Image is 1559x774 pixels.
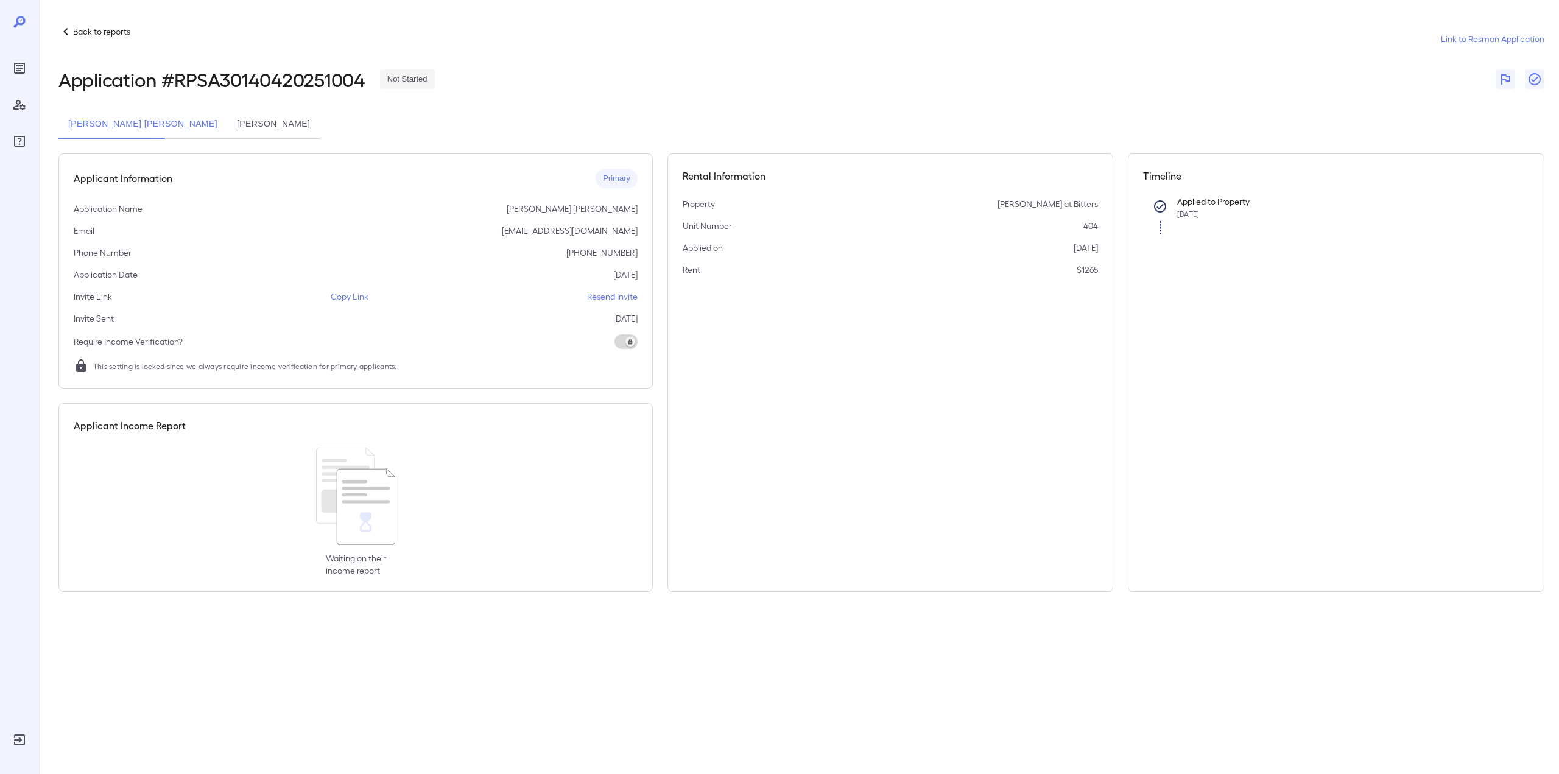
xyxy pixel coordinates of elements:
p: Application Name [74,203,143,215]
span: Primary [596,173,638,185]
h5: Rental Information [683,169,1098,183]
p: Waiting on their income report [326,552,386,577]
p: 404 [1083,220,1098,232]
p: Rent [683,264,700,276]
button: [PERSON_NAME] [PERSON_NAME] [58,110,227,139]
p: [PERSON_NAME] [PERSON_NAME] [507,203,638,215]
p: Unit Number [683,220,732,232]
p: [EMAIL_ADDRESS][DOMAIN_NAME] [502,225,638,237]
p: [DATE] [1074,242,1098,254]
p: Back to reports [73,26,130,38]
p: Applied to Property [1177,195,1510,208]
p: Applied on [683,242,723,254]
p: Invite Sent [74,312,114,325]
span: Not Started [380,74,435,85]
button: [PERSON_NAME] [227,110,320,139]
p: [PERSON_NAME] at Bitters [998,198,1098,210]
button: Close Report [1525,69,1544,89]
p: Invite Link [74,290,112,303]
span: [DATE] [1177,209,1199,218]
p: [DATE] [613,312,638,325]
p: Require Income Verification? [74,336,183,348]
p: Property [683,198,715,210]
h5: Timeline [1143,169,1529,183]
div: FAQ [10,132,29,151]
div: Log Out [10,730,29,750]
p: [DATE] [613,269,638,281]
p: Resend Invite [587,290,638,303]
h5: Applicant Income Report [74,418,186,433]
p: Application Date [74,269,138,281]
div: Manage Users [10,95,29,114]
p: Email [74,225,94,237]
p: [PHONE_NUMBER] [566,247,638,259]
p: Phone Number [74,247,132,259]
div: Reports [10,58,29,78]
p: Copy Link [331,290,368,303]
span: This setting is locked since we always require income verification for primary applicants. [93,360,397,372]
a: Link to Resman Application [1441,33,1544,45]
p: $1265 [1077,264,1098,276]
h2: Application # RPSA30140420251004 [58,68,365,90]
h5: Applicant Information [74,171,172,186]
button: Flag Report [1496,69,1515,89]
